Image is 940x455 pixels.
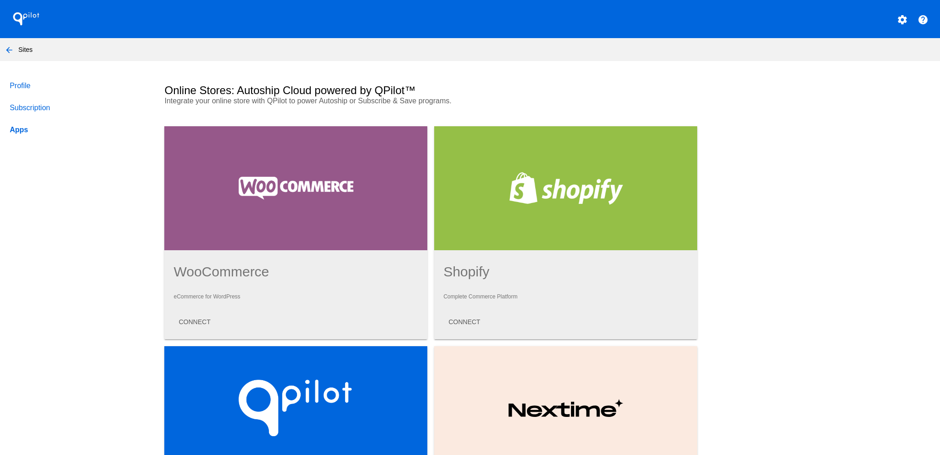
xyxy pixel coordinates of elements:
[443,293,688,300] p: Complete Commerce Platform
[171,314,218,330] button: CONNECT
[164,84,415,97] h2: Online Stores: Autoship Cloud powered by QPilot™
[4,45,15,56] mat-icon: arrow_back
[8,10,45,28] h1: QPilot
[173,264,418,280] h1: WooCommerce
[173,293,418,300] p: eCommerce for WordPress
[179,318,210,326] span: CONNECT
[8,119,149,141] a: Apps
[448,318,480,326] span: CONNECT
[8,75,149,97] a: Profile
[441,314,487,330] button: CONNECT
[897,14,908,25] mat-icon: settings
[164,97,556,105] p: Integrate your online store with QPilot to power Autoship or Subscribe & Save programs.
[8,97,149,119] a: Subscription
[443,264,688,280] h1: Shopify
[918,14,929,25] mat-icon: help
